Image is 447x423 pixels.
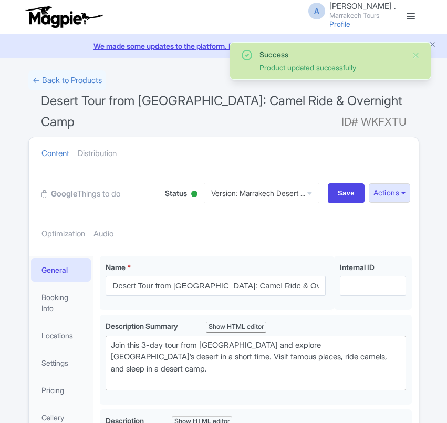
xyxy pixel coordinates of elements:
button: Actions [369,183,410,203]
a: A [PERSON_NAME] . Marrakech Tours [302,2,396,19]
span: Desert Tour from [GEOGRAPHIC_DATA]: Camel Ride & Overnight Camp [41,93,402,129]
span: Internal ID [340,263,375,272]
a: Settings [31,351,91,375]
a: Locations [31,324,91,347]
div: Join this 3-day tour from [GEOGRAPHIC_DATA] and explore [GEOGRAPHIC_DATA]’s desert in a short tim... [111,339,401,387]
a: Version: Marrakech Desert ... [204,183,319,203]
a: Optimization [41,218,85,251]
span: ID# WKFXTU [341,111,407,132]
button: Close [412,49,420,61]
a: ← Back to Products [28,70,106,91]
div: Success [259,49,403,60]
input: Save [328,183,365,203]
a: Pricing [31,378,91,402]
div: Product updated successfully [259,62,403,73]
img: logo-ab69f6fb50320c5b225c76a69d11143b.png [23,5,105,28]
a: Profile [329,19,350,28]
small: Marrakech Tours [329,12,396,19]
span: Name [106,263,126,272]
a: GoogleThings to do [41,178,120,211]
span: [PERSON_NAME] . [329,1,396,11]
a: We made some updates to the platform. Read more about the new layout [6,40,441,51]
button: Close announcement [429,39,436,51]
div: Show HTML editor [206,322,266,333]
a: Booking Info [31,285,91,320]
span: Status [165,188,187,199]
strong: Google [51,188,77,200]
a: Audio [93,218,113,251]
span: Description Summary [106,322,180,331]
a: Content [41,137,69,170]
div: Active [189,187,200,203]
a: Distribution [78,137,117,170]
span: A [308,3,325,19]
a: General [31,258,91,282]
